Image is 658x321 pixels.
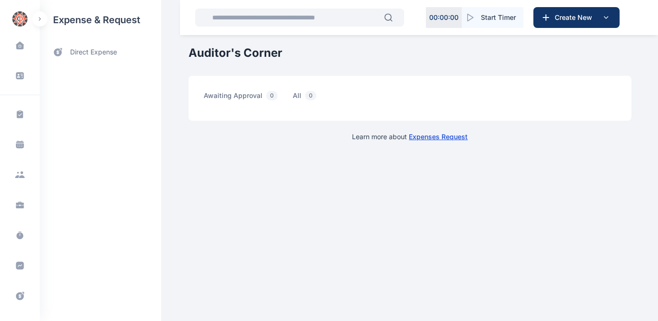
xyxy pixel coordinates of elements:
span: direct expense [70,47,117,57]
a: direct expense [40,40,161,65]
p: Learn more about [352,132,468,142]
a: Expenses Request [409,133,468,141]
a: awaiting approval0 [204,91,293,106]
span: 0 [266,91,278,100]
span: Create New [551,13,600,22]
button: Create New [533,7,620,28]
p: 00 : 00 : 00 [429,13,459,22]
span: awaiting approval [204,91,281,106]
span: Start Timer [481,13,516,22]
h1: Auditor's Corner [189,45,631,61]
span: all [293,91,320,106]
button: Start Timer [462,7,523,28]
span: 0 [305,91,316,100]
a: all0 [293,91,332,106]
